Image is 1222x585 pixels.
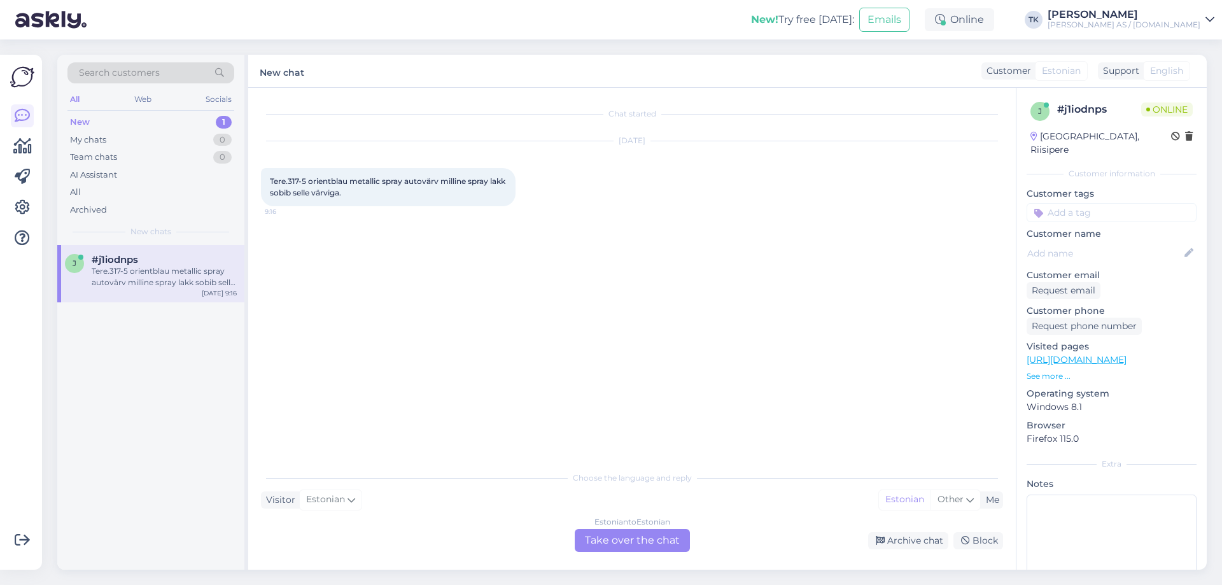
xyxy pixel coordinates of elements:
div: Online [925,8,994,31]
p: Customer email [1027,269,1197,282]
div: [DATE] 9:16 [202,288,237,298]
div: Socials [203,91,234,108]
span: j [73,258,76,268]
div: Request phone number [1027,318,1142,335]
span: j [1038,106,1042,116]
span: Other [938,493,964,505]
div: Extra [1027,458,1197,470]
div: Web [132,91,154,108]
p: Customer tags [1027,187,1197,201]
div: My chats [70,134,106,146]
b: New! [751,13,778,25]
input: Add name [1027,246,1182,260]
input: Add a tag [1027,203,1197,222]
p: Browser [1027,419,1197,432]
span: Estonian [306,493,345,507]
div: [DATE] [261,135,1003,146]
div: Team chats [70,151,117,164]
div: [PERSON_NAME] AS / [DOMAIN_NAME] [1048,20,1200,30]
div: AI Assistant [70,169,117,181]
div: Block [953,532,1003,549]
div: Chat started [261,108,1003,120]
div: Choose the language and reply [261,472,1003,484]
p: Customer phone [1027,304,1197,318]
span: Search customers [79,66,160,80]
div: Customer information [1027,168,1197,180]
span: Estonian [1042,64,1081,78]
div: [PERSON_NAME] [1048,10,1200,20]
div: Support [1098,64,1139,78]
label: New chat [260,62,304,80]
span: Tere.317-5 orientblau metallic spray autovärv milline spray lakk sobib selle värviga. [270,176,507,197]
div: Tere.317-5 orientblau metallic spray autovärv milline spray lakk sobib selle värviga. [92,265,237,288]
p: Windows 8.1 [1027,400,1197,414]
div: TK [1025,11,1043,29]
p: Notes [1027,477,1197,491]
p: Firefox 115.0 [1027,432,1197,446]
a: [PERSON_NAME][PERSON_NAME] AS / [DOMAIN_NAME] [1048,10,1214,30]
div: 1 [216,116,232,129]
span: 9:16 [265,207,313,216]
img: Askly Logo [10,65,34,89]
div: Estonian to Estonian [594,516,670,528]
div: New [70,116,90,129]
div: 0 [213,134,232,146]
div: Me [981,493,999,507]
div: [GEOGRAPHIC_DATA], Riisipere [1030,130,1171,157]
div: # j1iodnps [1057,102,1141,117]
button: Emails [859,8,909,32]
span: New chats [130,226,171,237]
div: Visitor [261,493,295,507]
div: 0 [213,151,232,164]
div: Estonian [879,490,931,509]
span: #j1iodnps [92,254,138,265]
div: Archived [70,204,107,216]
p: Customer name [1027,227,1197,241]
div: Request email [1027,282,1100,299]
div: Archive chat [868,532,948,549]
div: All [70,186,81,199]
div: All [67,91,82,108]
span: English [1150,64,1183,78]
div: Try free [DATE]: [751,12,854,27]
a: [URL][DOMAIN_NAME] [1027,354,1127,365]
div: Take over the chat [575,529,690,552]
p: Visited pages [1027,340,1197,353]
span: Online [1141,102,1193,116]
p: See more ... [1027,370,1197,382]
div: Customer [981,64,1031,78]
p: Operating system [1027,387,1197,400]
